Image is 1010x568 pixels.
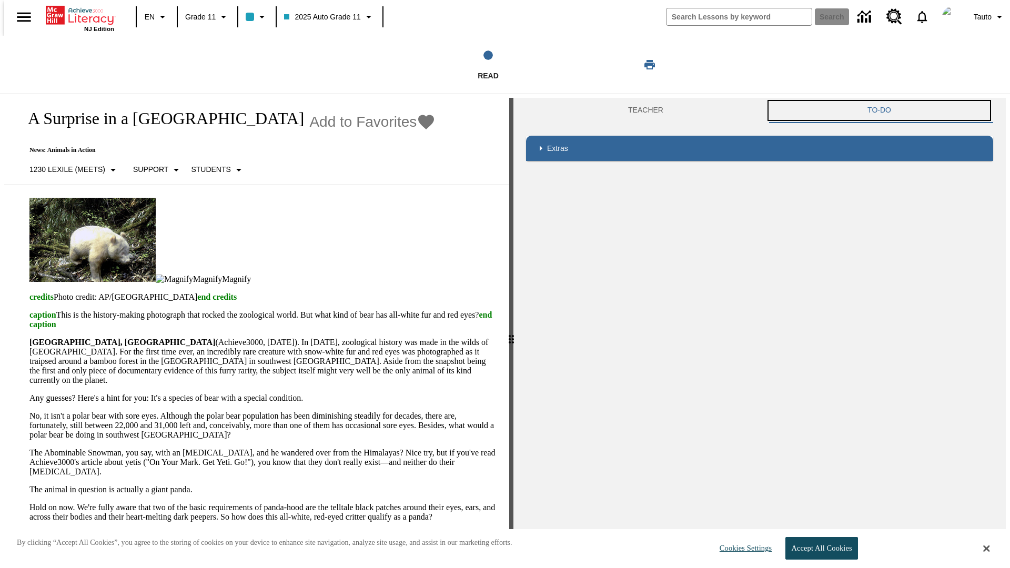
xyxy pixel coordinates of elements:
[25,160,124,179] button: Select Lexile, 1230 Lexile (Meets)
[478,72,499,80] span: Read
[84,26,114,32] span: NJ Edition
[908,3,936,31] a: Notifications
[156,275,193,284] img: Magnify
[969,7,1010,26] button: Profile/Settings
[185,12,216,23] span: Grade 11
[666,8,812,25] input: search field
[513,98,1006,568] div: activity
[241,7,272,26] button: Class color is light blue. Change class color
[29,338,497,385] p: (Achieve3000, [DATE]). In [DATE], zoological history was made in the wilds of [GEOGRAPHIC_DATA]. ...
[29,310,56,319] span: caption
[526,98,993,123] div: Instructional Panel Tabs
[29,292,497,302] p: Photo credit: AP/[GEOGRAPHIC_DATA]
[129,160,187,179] button: Scaffolds, Support
[352,36,624,94] button: Read step 1 of 1
[17,109,304,128] h1: A Surprise in a [GEOGRAPHIC_DATA]
[29,411,497,440] p: No, it isn't a polar bear with sore eyes. Although the polar bear population has been diminishing...
[29,393,497,403] p: Any guesses? Here's a hint for you: It's a species of bear with a special condition.
[29,198,156,282] img: albino pandas in China are sometimes mistaken for polar bears
[145,12,155,23] span: EN
[936,3,969,31] button: Select a new avatar
[133,164,168,175] p: Support
[942,6,963,27] img: Avatar
[983,544,989,553] button: Close
[526,136,993,161] div: Extras
[284,12,360,23] span: 2025 Auto Grade 11
[509,98,513,568] div: Press Enter or Spacebar and then press right and left arrow keys to move the slider
[547,143,568,154] p: Extras
[29,448,497,476] p: The Abominable Snowman, you say, with an [MEDICAL_DATA], and he wandered over from the Himalayas?...
[29,164,105,175] p: 1230 Lexile (Meets)
[309,114,417,130] span: Add to Favorites
[29,292,54,301] span: credits
[187,160,249,179] button: Select Student
[17,146,436,154] p: News: Animals in Action
[29,310,497,329] p: This is the history-making photograph that rocked the zoological world. But what kind of bear has...
[222,275,251,283] span: Magnify
[29,503,497,522] p: Hold on now. We're fully aware that two of the basic requirements of panda-hood are the telltale ...
[280,7,379,26] button: Class: 2025 Auto Grade 11, Select your class
[29,310,492,329] span: end caption
[851,3,880,32] a: Data Center
[193,275,222,283] span: Magnify
[29,485,497,494] p: The animal in question is actually a giant panda.
[880,3,908,31] a: Resource Center, Will open in new tab
[46,4,114,32] div: Home
[17,537,512,548] p: By clicking “Accept All Cookies”, you agree to the storing of cookies on your device to enhance s...
[309,113,436,131] button: Add to Favorites - A Surprise in a Bamboo Forest
[526,98,765,123] button: Teacher
[710,537,776,559] button: Cookies Settings
[4,98,509,563] div: reading
[29,338,215,347] strong: [GEOGRAPHIC_DATA], [GEOGRAPHIC_DATA]
[191,164,230,175] p: Students
[765,98,993,123] button: TO-DO
[197,292,237,301] span: end credits
[974,12,992,23] span: Tauto
[140,7,174,26] button: Language: EN, Select a language
[181,7,234,26] button: Grade: Grade 11, Select a grade
[633,55,666,74] button: Print
[8,2,39,33] button: Open side menu
[785,537,857,560] button: Accept All Cookies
